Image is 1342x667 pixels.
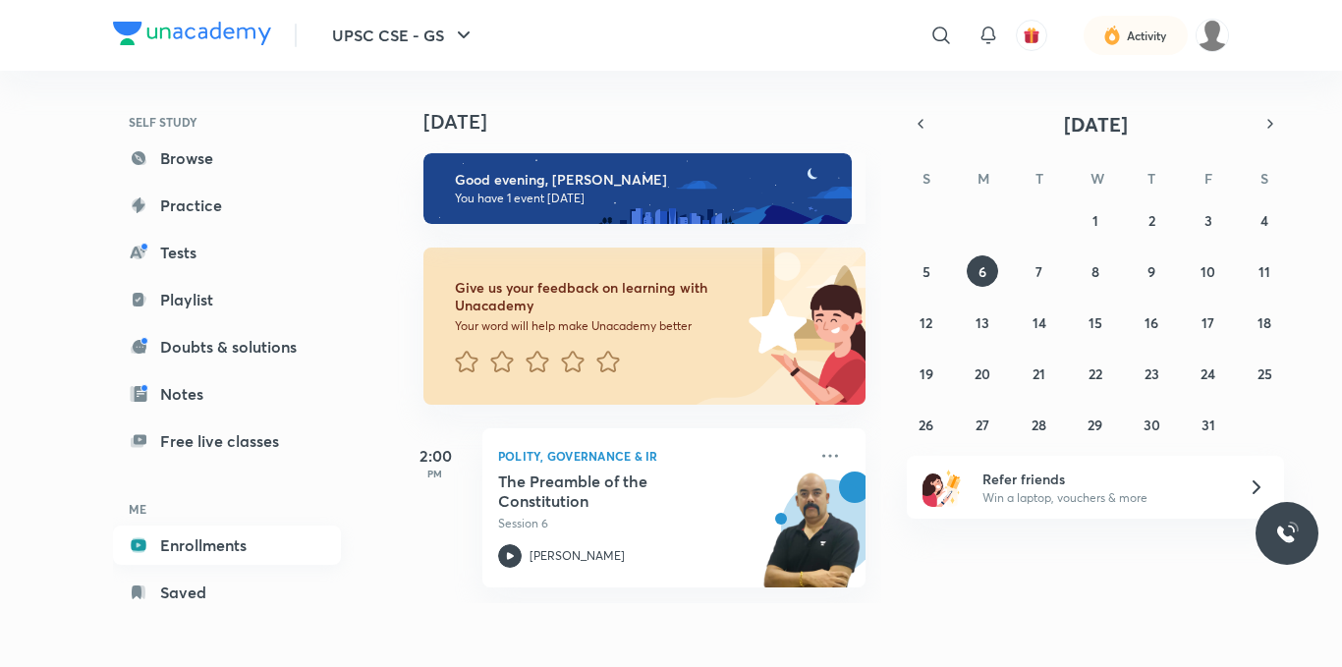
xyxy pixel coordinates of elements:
button: October 5, 2025 [911,255,942,287]
button: October 16, 2025 [1136,306,1167,338]
h6: Good evening, [PERSON_NAME] [455,171,834,189]
a: Practice [113,186,341,225]
button: October 18, 2025 [1249,306,1280,338]
img: feedback_image [682,248,866,405]
span: [DATE] [1064,111,1128,138]
p: Polity, Governance & IR [498,444,807,468]
button: October 3, 2025 [1193,204,1224,236]
p: [PERSON_NAME] [530,547,625,565]
abbr: October 13, 2025 [976,313,989,332]
img: referral [923,468,962,507]
abbr: October 26, 2025 [919,416,933,434]
a: Tests [113,233,341,272]
button: October 28, 2025 [1024,409,1055,440]
abbr: October 2, 2025 [1148,211,1155,230]
button: October 20, 2025 [967,358,998,389]
button: October 19, 2025 [911,358,942,389]
abbr: October 25, 2025 [1258,364,1272,383]
button: October 27, 2025 [967,409,998,440]
button: October 22, 2025 [1080,358,1111,389]
abbr: October 23, 2025 [1145,364,1159,383]
h6: Give us your feedback on learning with Unacademy [455,279,742,314]
button: October 2, 2025 [1136,204,1167,236]
button: October 12, 2025 [911,306,942,338]
abbr: October 31, 2025 [1202,416,1215,434]
button: October 26, 2025 [911,409,942,440]
a: Notes [113,374,341,414]
abbr: October 9, 2025 [1147,262,1155,281]
p: Win a laptop, vouchers & more [982,489,1224,507]
abbr: October 29, 2025 [1088,416,1102,434]
abbr: Monday [978,169,989,188]
abbr: October 10, 2025 [1201,262,1215,281]
img: avatar [1023,27,1040,44]
a: Doubts & solutions [113,327,341,366]
abbr: October 19, 2025 [920,364,933,383]
button: October 30, 2025 [1136,409,1167,440]
img: evening [423,153,852,224]
button: October 21, 2025 [1024,358,1055,389]
button: October 17, 2025 [1193,306,1224,338]
abbr: October 7, 2025 [1035,262,1042,281]
abbr: October 30, 2025 [1144,416,1160,434]
abbr: October 5, 2025 [923,262,930,281]
button: October 4, 2025 [1249,204,1280,236]
abbr: October 18, 2025 [1258,313,1271,332]
button: [DATE] [934,110,1257,138]
abbr: October 17, 2025 [1202,313,1214,332]
button: October 14, 2025 [1024,306,1055,338]
button: October 9, 2025 [1136,255,1167,287]
abbr: October 24, 2025 [1201,364,1215,383]
button: UPSC CSE - GS [320,16,487,55]
a: Browse [113,139,341,178]
button: October 29, 2025 [1080,409,1111,440]
abbr: October 8, 2025 [1091,262,1099,281]
button: October 25, 2025 [1249,358,1280,389]
p: PM [396,468,475,479]
a: Saved [113,573,341,612]
abbr: October 28, 2025 [1032,416,1046,434]
h5: The Preamble of the Constitution [498,472,743,511]
button: October 13, 2025 [967,306,998,338]
h6: ME [113,492,341,526]
a: Company Logo [113,22,271,50]
abbr: Sunday [923,169,930,188]
abbr: October 14, 2025 [1033,313,1046,332]
abbr: Thursday [1147,169,1155,188]
p: Session 6 [498,515,807,532]
h5: 2:00 [396,444,475,468]
button: October 11, 2025 [1249,255,1280,287]
abbr: October 4, 2025 [1260,211,1268,230]
button: October 24, 2025 [1193,358,1224,389]
button: October 8, 2025 [1080,255,1111,287]
abbr: October 21, 2025 [1033,364,1045,383]
img: Company Logo [113,22,271,45]
abbr: October 20, 2025 [975,364,990,383]
abbr: Saturday [1260,169,1268,188]
p: Your word will help make Unacademy better [455,318,742,334]
abbr: October 3, 2025 [1204,211,1212,230]
a: Free live classes [113,421,341,461]
abbr: Friday [1204,169,1212,188]
abbr: October 15, 2025 [1089,313,1102,332]
abbr: October 27, 2025 [976,416,989,434]
button: October 15, 2025 [1080,306,1111,338]
button: October 1, 2025 [1080,204,1111,236]
abbr: October 6, 2025 [979,262,986,281]
abbr: October 22, 2025 [1089,364,1102,383]
h6: Refer friends [982,469,1224,489]
button: October 23, 2025 [1136,358,1167,389]
img: Saurav Kumar [1196,19,1229,52]
img: activity [1103,24,1121,47]
button: October 10, 2025 [1193,255,1224,287]
button: October 31, 2025 [1193,409,1224,440]
abbr: October 1, 2025 [1092,211,1098,230]
img: ttu [1275,522,1299,545]
abbr: October 16, 2025 [1145,313,1158,332]
abbr: Tuesday [1035,169,1043,188]
button: October 6, 2025 [967,255,998,287]
a: Playlist [113,280,341,319]
abbr: October 11, 2025 [1258,262,1270,281]
img: unacademy [757,472,866,607]
abbr: Wednesday [1090,169,1104,188]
